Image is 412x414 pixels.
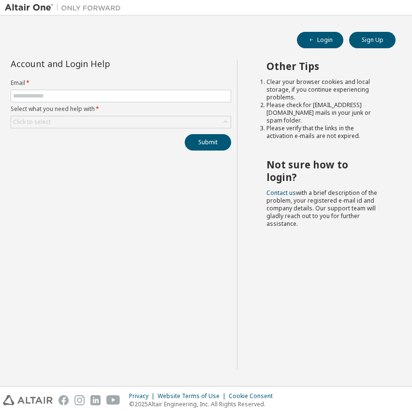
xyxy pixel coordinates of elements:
[266,60,378,72] h2: Other Tips
[349,32,396,48] button: Sign Up
[74,395,85,405] img: instagram.svg
[106,395,120,405] img: youtube.svg
[158,392,229,400] div: Website Terms of Use
[266,189,377,228] span: with a brief description of the problem, your registered e-mail id and company details. Our suppo...
[5,3,126,13] img: Altair One
[13,118,51,126] div: Click to select
[266,158,378,184] h2: Not sure how to login?
[129,400,279,408] p: © 2025 Altair Engineering, Inc. All Rights Reserved.
[266,189,296,197] a: Contact us
[229,392,279,400] div: Cookie Consent
[297,32,343,48] button: Login
[266,124,378,140] li: Please verify that the links in the activation e-mails are not expired.
[266,78,378,101] li: Clear your browser cookies and local storage, if you continue experiencing problems.
[185,134,231,151] button: Submit
[266,101,378,124] li: Please check for [EMAIL_ADDRESS][DOMAIN_NAME] mails in your junk or spam folder.
[11,79,231,87] label: Email
[59,395,69,405] img: facebook.svg
[11,60,187,68] div: Account and Login Help
[3,395,53,405] img: altair_logo.svg
[90,395,101,405] img: linkedin.svg
[11,105,231,113] label: Select what you need help with
[11,116,231,128] div: Click to select
[129,392,158,400] div: Privacy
